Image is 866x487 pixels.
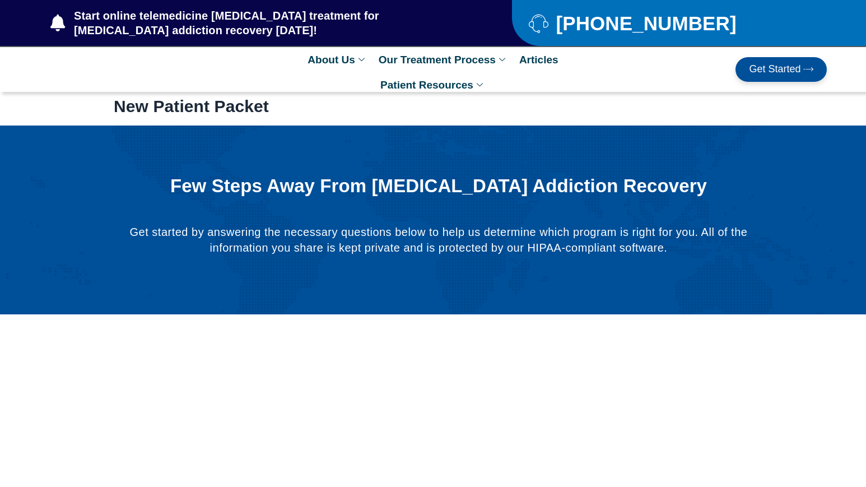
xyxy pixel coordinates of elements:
[749,64,800,75] span: Get Started
[373,47,514,72] a: Our Treatment Process
[302,47,373,72] a: About Us
[129,224,748,256] p: Get started by answering the necessary questions below to help us determine which program is righ...
[157,176,720,196] h1: Few Steps Away From [MEDICAL_DATA] Addiction Recovery
[553,16,736,30] span: [PHONE_NUMBER]
[514,47,564,72] a: Articles
[50,8,467,38] a: Start online telemedicine [MEDICAL_DATA] treatment for [MEDICAL_DATA] addiction recovery [DATE]!
[114,96,752,117] h1: New Patient Packet
[375,72,491,98] a: Patient Resources
[735,57,827,82] a: Get Started
[71,8,467,38] span: Start online telemedicine [MEDICAL_DATA] treatment for [MEDICAL_DATA] addiction recovery [DATE]!
[529,13,799,33] a: [PHONE_NUMBER]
